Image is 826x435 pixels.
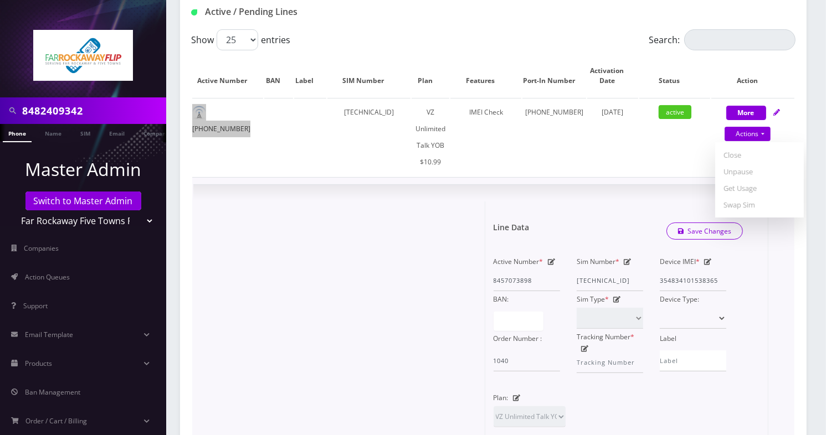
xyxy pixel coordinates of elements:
input: Order Number [494,350,560,371]
span: Support [23,301,48,310]
div: IMEI Check [450,104,521,121]
h1: Line Data [494,223,530,232]
th: Action: activate to sort column ascending [711,55,794,97]
input: Active Number [494,270,560,291]
input: Sim Number [577,270,643,291]
input: Label [660,350,726,371]
span: Email Template [25,330,73,339]
th: Features: activate to sort column ascending [450,55,521,97]
label: BAN: [494,291,509,308]
td: [PHONE_NUMBER] [522,98,586,176]
a: Email [104,124,130,141]
button: More [726,106,766,120]
a: Close [715,147,804,163]
label: Plan: [494,390,509,406]
span: [DATE] [602,107,624,117]
th: Port-In Number: activate to sort column ascending [522,55,586,97]
th: BAN: activate to sort column ascending [264,55,293,97]
a: Phone [3,124,32,142]
h1: Active / Pending Lines [191,7,382,17]
a: SIM [75,124,96,141]
a: Get Usage [715,180,804,196]
img: default.png [192,106,206,120]
label: Active Number [494,253,543,270]
label: Device Type: [660,291,699,308]
label: Label [660,330,676,347]
span: Companies [24,244,59,253]
label: Show entries [191,29,290,50]
a: Name [39,124,67,141]
a: Actions [725,127,771,141]
td: [TECHNICAL_ID] [327,98,411,176]
span: Action Queues [25,272,70,282]
label: Tracking Number [577,329,634,345]
img: Far Rockaway Five Towns Flip [33,30,133,81]
select: Showentries [217,29,258,50]
div: Actions [715,142,804,217]
a: Unpause [715,163,804,180]
a: Swap Sim [715,196,804,213]
input: IMEI [660,270,726,291]
td: VZ Unlimited Talk YOB $10.99 [412,98,449,176]
label: Order Number : [494,330,542,347]
span: Order / Cart / Billing [26,416,88,426]
input: Tracking Number [577,352,643,373]
a: Company [138,124,175,141]
a: Switch to Master Admin [25,191,141,210]
label: Sim Type [577,291,609,308]
input: Search in Company [22,100,163,121]
th: Plan: activate to sort column ascending [412,55,449,97]
input: Search: [684,29,796,50]
label: Device IMEI [660,253,700,270]
label: Search: [649,29,796,50]
label: Sim Number [577,253,619,270]
span: Ban Management [25,387,80,397]
span: Products [25,359,52,368]
th: SIM Number: activate to sort column ascending [327,55,411,97]
a: Save Changes [666,222,743,240]
span: active [659,105,691,119]
td: [PHONE_NUMBER] [192,98,263,176]
img: Active / Pending Lines [191,9,197,15]
th: Active Number: activate to sort column ascending [192,55,263,97]
th: Label: activate to sort column ascending [294,55,326,97]
th: Status: activate to sort column ascending [639,55,710,97]
th: Activation Date: activate to sort column ascending [587,55,638,97]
